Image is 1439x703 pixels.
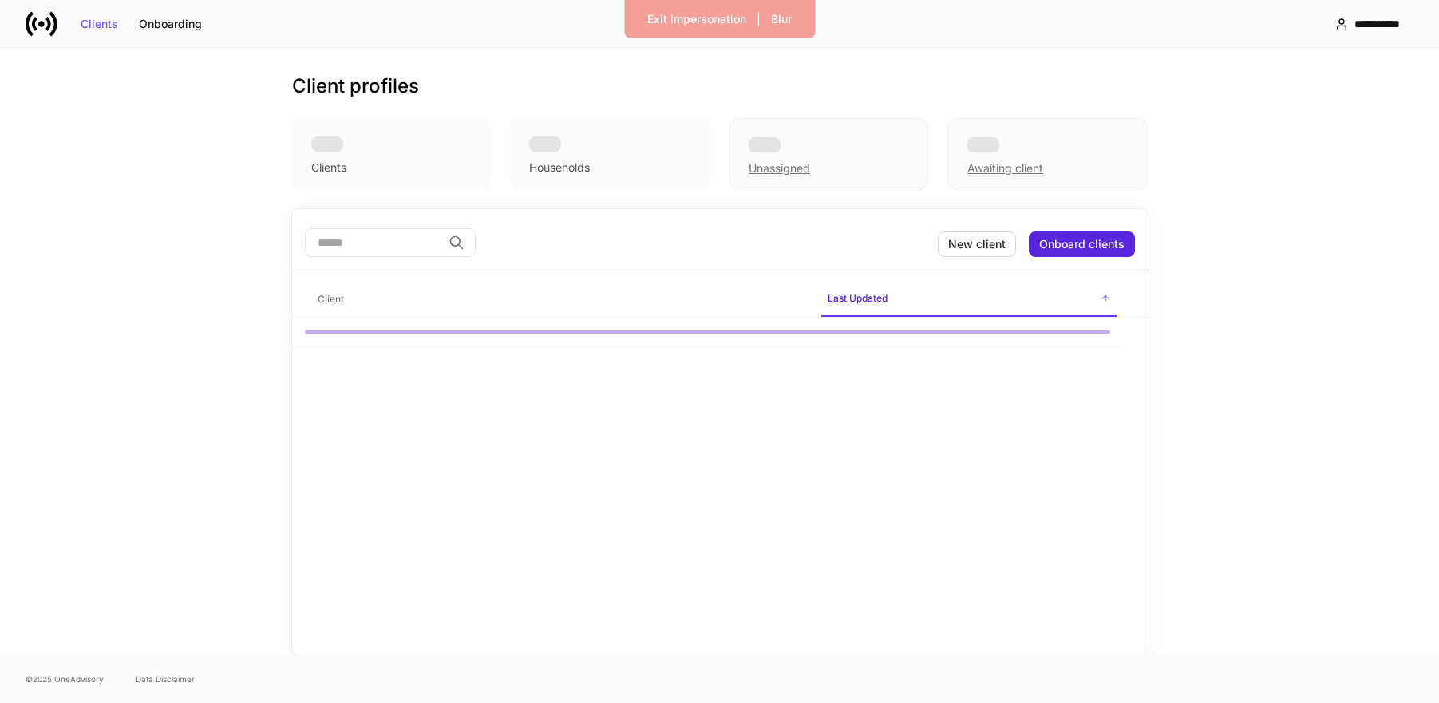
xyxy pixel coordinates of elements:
h6: Last Updated [828,290,888,306]
button: Blur [761,6,802,32]
h3: Client profiles [292,73,419,99]
div: Clients [311,160,346,176]
div: New client [948,239,1006,250]
button: Onboarding [128,11,212,37]
div: Clients [81,18,118,30]
h6: Client [318,291,344,306]
div: Blur [771,14,792,25]
div: Awaiting client [967,160,1043,176]
button: Clients [70,11,128,37]
div: Onboarding [139,18,202,30]
span: Last Updated [821,282,1117,317]
a: Data Disclaimer [136,673,195,685]
div: Exit Impersonation [647,14,746,25]
div: Onboard clients [1039,239,1125,250]
button: New client [938,231,1016,257]
button: Exit Impersonation [637,6,757,32]
button: Onboard clients [1029,231,1135,257]
span: © 2025 OneAdvisory [26,673,104,685]
div: Households [529,160,590,176]
div: Unassigned [729,118,928,190]
div: Awaiting client [947,118,1147,190]
span: Client [311,283,808,316]
div: Unassigned [749,160,810,176]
